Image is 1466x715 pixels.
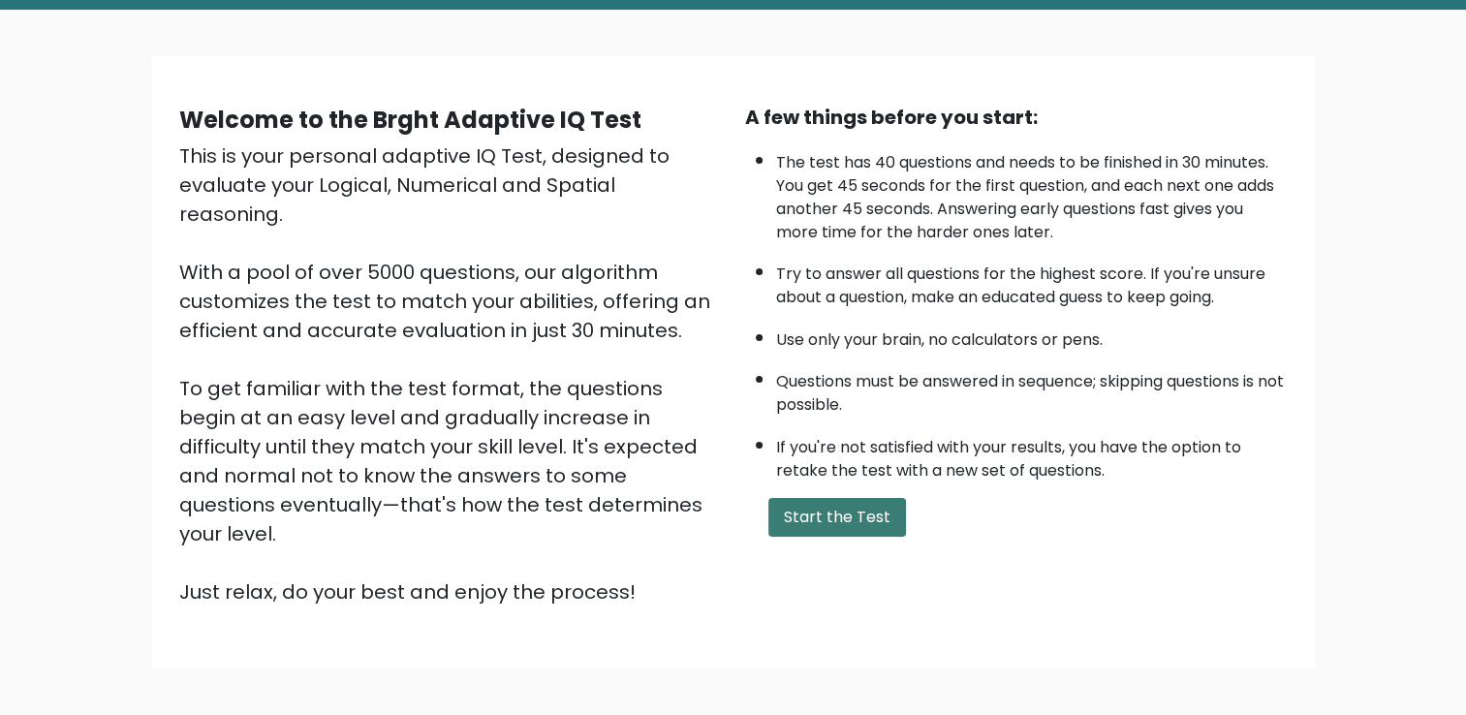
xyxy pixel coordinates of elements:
[179,141,722,606] div: This is your personal adaptive IQ Test, designed to evaluate your Logical, Numerical and Spatial ...
[745,103,1288,132] div: A few things before you start:
[776,426,1288,482] li: If you're not satisfied with your results, you have the option to retake the test with a new set ...
[776,319,1288,352] li: Use only your brain, no calculators or pens.
[776,253,1288,309] li: Try to answer all questions for the highest score. If you're unsure about a question, make an edu...
[768,498,906,537] button: Start the Test
[776,360,1288,417] li: Questions must be answered in sequence; skipping questions is not possible.
[179,104,641,136] b: Welcome to the Brght Adaptive IQ Test
[776,141,1288,244] li: The test has 40 questions and needs to be finished in 30 minutes. You get 45 seconds for the firs...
